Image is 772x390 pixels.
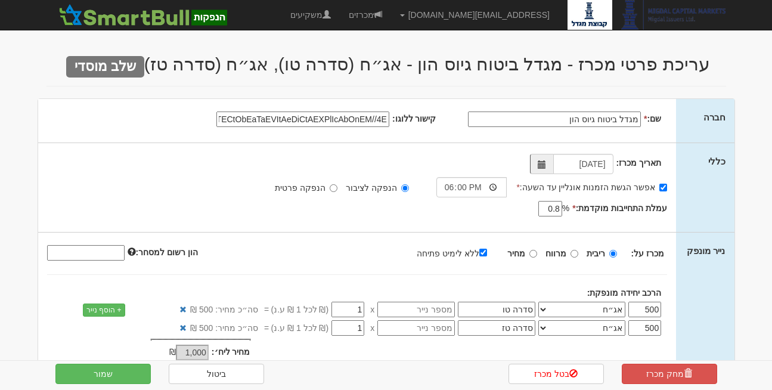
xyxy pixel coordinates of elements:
input: כמות [628,302,661,317]
label: נייר מונפק [687,244,725,257]
label: ללא לימיט פתיחה [417,246,499,259]
label: הון רשום למסחר: [128,246,198,258]
input: ריבית [609,250,617,258]
label: תאריך מכרז: [616,157,662,169]
input: שם הסדרה * [458,302,535,317]
label: הנפקה לציבור [346,182,409,194]
span: סה״כ מחיר: 500 ₪ [190,322,258,334]
span: שלב מוסדי [66,56,144,78]
span: סה״כ מחיר: 500 ₪ [190,304,258,315]
span: = [264,304,269,315]
input: מספר נייר [377,320,455,336]
span: (₪ לכל 1 ₪ ע.נ) [269,304,328,315]
label: מחיר ליח׳: [212,346,250,358]
span: x [370,304,374,315]
input: כמות [628,320,661,336]
a: מחק מכרז [622,364,717,384]
span: (₪ לכל 1 ₪ ע.נ) [269,322,328,334]
input: מחיר [529,250,537,258]
label: כללי [708,155,726,168]
span: x [370,322,374,334]
input: מחיר * [331,302,364,317]
label: חברה [703,111,726,123]
label: קישור ללוגו: [392,113,436,125]
label: שם: [644,113,661,125]
label: הנפקה פרטית [275,182,337,194]
strong: מכרז על: [631,249,665,258]
a: ביטול [169,364,264,384]
strong: הרכב יחידה מונפקת: [587,288,661,298]
strong: מרווח [545,249,566,258]
label: אפשר הגשת הזמנות אונליין עד השעה: [516,181,667,193]
input: אפשר הגשת הזמנות אונליין עד השעה:* [659,184,667,191]
strong: מחיר [507,249,525,258]
button: שמור [55,364,151,384]
input: מספר נייר [377,302,455,317]
div: ₪ [119,346,212,360]
input: מחיר * [331,320,364,336]
input: שם הסדרה * [458,320,535,336]
input: מרווח [571,250,578,258]
label: עמלת התחייבות מוקדמת: [572,202,667,214]
span: % [562,202,569,214]
input: הנפקה פרטית [330,184,337,192]
input: הנפקה לציבור [401,184,409,192]
input: ללא לימיט פתיחה [479,249,487,256]
img: SmartBull Logo [55,3,231,27]
a: בטל מכרז [509,364,604,384]
a: + הוסף נייר [83,304,125,317]
strong: ריבית [587,249,605,258]
h2: עריכת פרטי מכרז - מגדל ביטוח גיוס הון - אג״ח (סדרה טו), אג״ח (סדרה טז) [46,54,726,74]
span: = [264,322,269,334]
